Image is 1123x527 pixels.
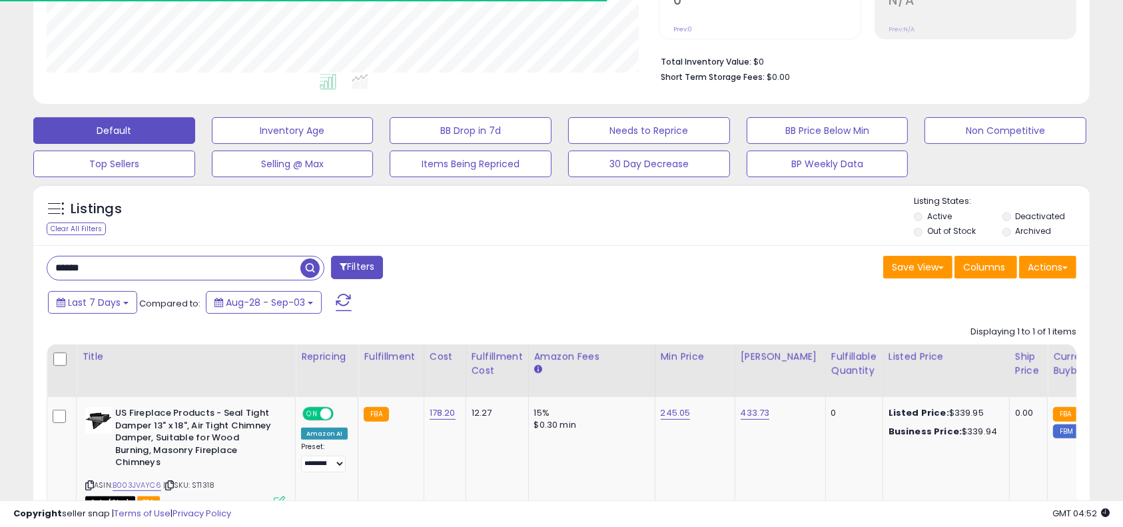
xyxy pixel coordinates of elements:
a: 433.73 [741,406,770,420]
small: FBA [1053,407,1078,422]
div: Cost [430,350,460,364]
button: Selling @ Max [212,151,374,177]
button: BB Drop in 7d [390,117,552,144]
span: $0.00 [767,71,790,83]
b: Short Term Storage Fees: [661,71,765,83]
div: 12.27 [472,407,518,419]
div: Amazon Fees [534,350,649,364]
span: Compared to: [139,297,200,310]
div: 0.00 [1015,407,1037,419]
div: Ship Price [1015,350,1042,378]
button: BP Weekly Data [747,151,909,177]
button: BB Price Below Min [747,117,909,144]
small: Prev: 0 [673,25,692,33]
div: Preset: [301,442,348,472]
strong: Copyright [13,507,62,520]
button: Default [33,117,195,144]
div: [PERSON_NAME] [741,350,820,364]
span: Columns [963,261,1005,274]
button: Inventory Age [212,117,374,144]
label: Deactivated [1015,211,1065,222]
b: Business Price: [889,425,962,438]
button: Columns [954,256,1017,278]
div: seller snap | | [13,508,231,520]
div: Amazon AI [301,428,348,440]
b: Listed Price: [889,406,949,419]
div: Current Buybox Price [1053,350,1122,378]
small: FBM [1053,424,1079,438]
span: All listings that are currently out of stock and unavailable for purchase on Amazon [85,496,135,508]
div: Repricing [301,350,352,364]
button: Aug-28 - Sep-03 [206,291,322,314]
button: Filters [331,256,383,279]
button: Non Competitive [925,117,1086,144]
li: $0 [661,53,1066,69]
button: Last 7 Days [48,291,137,314]
span: FBA [137,496,160,508]
span: OFF [332,408,353,420]
b: US Fireplace Products - Seal Tight Damper 13" x 18", Air Tight Chimney Damper, Suitable for Wood ... [115,407,277,472]
div: 15% [534,407,645,419]
small: Amazon Fees. [534,364,542,376]
span: | SKU: ST1318 [163,480,214,490]
span: ON [304,408,320,420]
a: 178.20 [430,406,456,420]
button: Top Sellers [33,151,195,177]
label: Archived [1015,225,1051,237]
label: Active [927,211,952,222]
p: Listing States: [914,195,1089,208]
div: $339.95 [889,407,999,419]
button: Items Being Repriced [390,151,552,177]
b: Total Inventory Value: [661,56,751,67]
a: Privacy Policy [173,507,231,520]
button: Actions [1019,256,1076,278]
div: Title [82,350,290,364]
a: B003JVAYC6 [113,480,161,491]
a: Terms of Use [114,507,171,520]
div: Listed Price [889,350,1004,364]
a: 245.05 [661,406,691,420]
div: 0 [831,407,873,419]
button: Needs to Reprice [568,117,730,144]
span: Last 7 Days [68,296,121,309]
label: Out of Stock [927,225,976,237]
small: FBA [364,407,388,422]
span: Aug-28 - Sep-03 [226,296,305,309]
span: 2025-09-11 04:52 GMT [1052,507,1110,520]
small: Prev: N/A [889,25,915,33]
button: Save View [883,256,952,278]
div: Fulfillment [364,350,418,364]
h5: Listings [71,200,122,219]
div: Fulfillment Cost [472,350,523,378]
div: Min Price [661,350,729,364]
div: Displaying 1 to 1 of 1 items [970,326,1076,338]
img: 31SrSsmplFL._SL40_.jpg [85,407,112,434]
div: Clear All Filters [47,223,106,235]
div: $0.30 min [534,419,645,431]
div: Fulfillable Quantity [831,350,877,378]
button: 30 Day Decrease [568,151,730,177]
div: $339.94 [889,426,999,438]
